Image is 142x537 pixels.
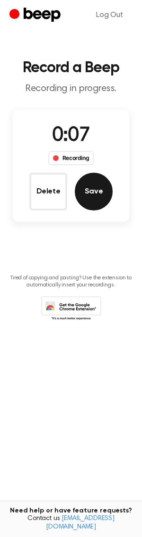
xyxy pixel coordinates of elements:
[8,60,134,76] h1: Record a Beep
[6,515,136,531] span: Contact us
[8,83,134,95] p: Recording in progress.
[46,515,115,530] a: [EMAIL_ADDRESS][DOMAIN_NAME]
[52,126,90,146] span: 0:07
[87,4,133,26] a: Log Out
[29,173,67,210] button: Delete Audio Record
[8,275,134,289] p: Tired of copying and pasting? Use the extension to automatically insert your recordings.
[9,6,63,25] a: Beep
[75,173,113,210] button: Save Audio Record
[48,151,94,165] div: Recording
